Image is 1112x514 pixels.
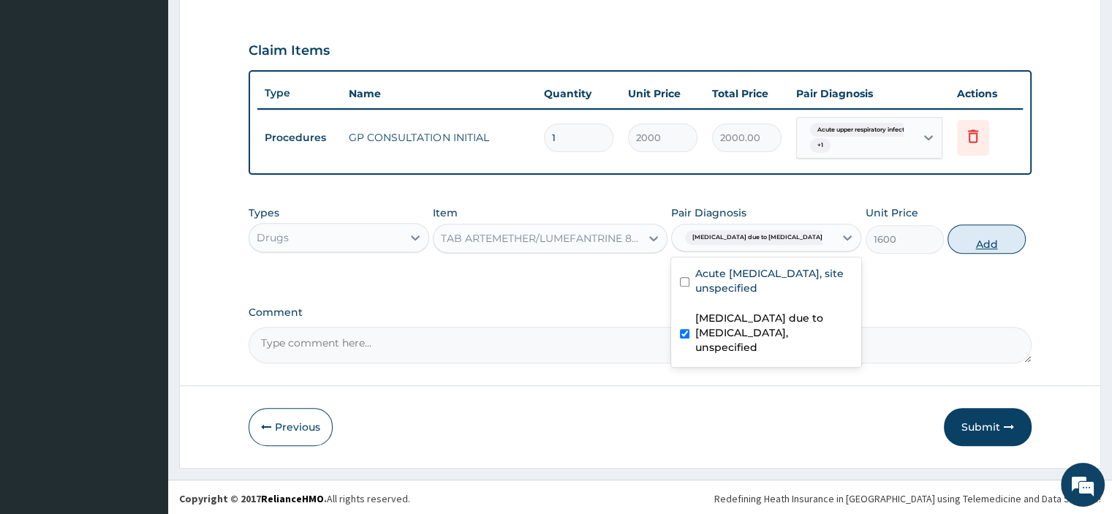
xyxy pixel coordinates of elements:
button: Submit [944,408,1032,446]
span: + 1 [810,138,831,153]
div: TAB ARTEMETHER/LUMEFANTRINE 80/480MG (PACK) [441,231,642,246]
td: GP CONSULTATION INITIAL [341,123,536,152]
span: [MEDICAL_DATA] due to [MEDICAL_DATA] falc... [685,230,847,245]
img: d_794563401_company_1708531726252_794563401 [27,73,59,110]
label: Types [249,207,279,219]
strong: Copyright © 2017 . [179,492,327,505]
div: Minimize live chat window [240,7,275,42]
h3: Claim Items [249,43,330,59]
div: Redefining Heath Insurance in [GEOGRAPHIC_DATA] using Telemedicine and Data Science! [714,491,1101,506]
th: Pair Diagnosis [789,79,950,108]
th: Actions [950,79,1023,108]
th: Quantity [537,79,621,108]
label: Item [433,205,458,220]
a: RelianceHMO [261,492,324,505]
span: We're online! [85,160,202,308]
div: Chat with us now [76,82,246,101]
th: Total Price [705,79,789,108]
div: Drugs [257,230,289,245]
td: Procedures [257,124,341,151]
label: Acute [MEDICAL_DATA], site unspecified [695,266,852,295]
label: [MEDICAL_DATA] due to [MEDICAL_DATA], unspecified [695,311,852,355]
label: Pair Diagnosis [671,205,746,220]
textarea: Type your message and hit 'Enter' [7,352,279,403]
label: Unit Price [866,205,918,220]
span: Acute upper respiratory infect... [810,123,916,137]
th: Unit Price [621,79,705,108]
label: Comment [249,306,1031,319]
button: Previous [249,408,333,446]
th: Type [257,80,341,107]
button: Add [948,224,1026,254]
th: Name [341,79,536,108]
